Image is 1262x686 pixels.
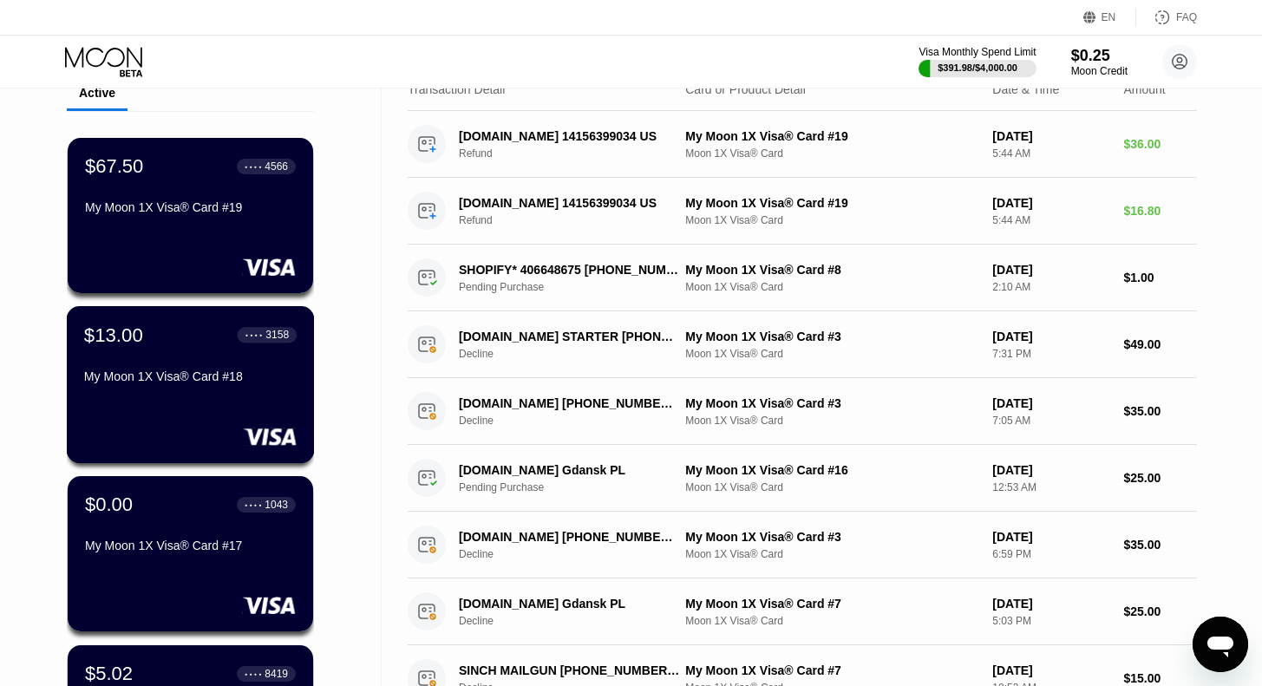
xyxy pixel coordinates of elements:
[459,548,696,560] div: Decline
[459,330,680,343] div: [DOMAIN_NAME] STARTER [PHONE_NUMBER] US
[992,196,1109,210] div: [DATE]
[992,348,1109,360] div: 7:31 PM
[919,46,1036,77] div: Visa Monthly Spend Limit$391.98/$4,000.00
[68,476,313,631] div: $0.00● ● ● ●1043My Moon 1X Visa® Card #17
[459,530,680,544] div: [DOMAIN_NAME] [PHONE_NUMBER] US
[992,214,1109,226] div: 5:44 AM
[459,147,696,160] div: Refund
[685,129,978,143] div: My Moon 1X Visa® Card #19
[408,245,1197,311] div: SHOPIFY* 406648675 [PHONE_NUMBER] USPending PurchaseMy Moon 1X Visa® Card #8Moon 1X Visa® Card[DA...
[265,329,289,341] div: 3158
[85,539,296,552] div: My Moon 1X Visa® Card #17
[408,445,1197,512] div: [DOMAIN_NAME] Gdansk PLPending PurchaseMy Moon 1X Visa® Card #16Moon 1X Visa® Card[DATE]12:53 AM$...
[68,307,313,462] div: $13.00● ● ● ●3158My Moon 1X Visa® Card #18
[992,663,1109,677] div: [DATE]
[245,502,262,507] div: ● ● ● ●
[408,311,1197,378] div: [DOMAIN_NAME] STARTER [PHONE_NUMBER] USDeclineMy Moon 1X Visa® Card #3Moon 1X Visa® Card[DATE]7:3...
[1071,47,1128,77] div: $0.25Moon Credit
[685,214,978,226] div: Moon 1X Visa® Card
[408,178,1197,245] div: [DOMAIN_NAME] 14156399034 USRefundMy Moon 1X Visa® Card #19Moon 1X Visa® Card[DATE]5:44 AM$16.80
[265,668,288,680] div: 8419
[459,481,696,493] div: Pending Purchase
[1124,538,1198,552] div: $35.00
[685,196,978,210] div: My Moon 1X Visa® Card #19
[685,330,978,343] div: My Moon 1X Visa® Card #3
[1124,671,1198,685] div: $15.00
[1102,11,1116,23] div: EN
[992,263,1109,277] div: [DATE]
[85,155,143,178] div: $67.50
[919,46,1036,58] div: Visa Monthly Spend Limit
[459,463,680,477] div: [DOMAIN_NAME] Gdansk PL
[84,369,297,383] div: My Moon 1X Visa® Card #18
[685,281,978,293] div: Moon 1X Visa® Card
[685,147,978,160] div: Moon 1X Visa® Card
[459,396,680,410] div: [DOMAIN_NAME] [PHONE_NUMBER] US
[1124,404,1198,418] div: $35.00
[685,481,978,493] div: Moon 1X Visa® Card
[992,463,1109,477] div: [DATE]
[992,396,1109,410] div: [DATE]
[685,463,978,477] div: My Moon 1X Visa® Card #16
[265,160,288,173] div: 4566
[992,548,1109,560] div: 6:59 PM
[79,86,115,100] div: Active
[408,82,505,96] div: Transaction Detail
[459,597,680,611] div: [DOMAIN_NAME] Gdansk PL
[685,82,806,96] div: Card or Product Detail
[992,481,1109,493] div: 12:53 AM
[459,196,680,210] div: [DOMAIN_NAME] 14156399034 US
[459,663,680,677] div: SINCH MAILGUN [PHONE_NUMBER] US
[1193,617,1248,672] iframe: Button to launch messaging window
[1071,65,1128,77] div: Moon Credit
[1136,9,1197,26] div: FAQ
[1071,47,1128,65] div: $0.25
[992,530,1109,544] div: [DATE]
[85,200,296,214] div: My Moon 1X Visa® Card #19
[408,378,1197,445] div: [DOMAIN_NAME] [PHONE_NUMBER] USDeclineMy Moon 1X Visa® Card #3Moon 1X Visa® Card[DATE]7:05 AM$35.00
[685,615,978,627] div: Moon 1X Visa® Card
[685,548,978,560] div: Moon 1X Visa® Card
[1083,9,1136,26] div: EN
[265,499,288,511] div: 1043
[245,332,263,337] div: ● ● ● ●
[1124,471,1198,485] div: $25.00
[245,164,262,169] div: ● ● ● ●
[992,597,1109,611] div: [DATE]
[459,615,696,627] div: Decline
[685,348,978,360] div: Moon 1X Visa® Card
[685,396,978,410] div: My Moon 1X Visa® Card #3
[1124,604,1198,618] div: $25.00
[408,512,1197,578] div: [DOMAIN_NAME] [PHONE_NUMBER] USDeclineMy Moon 1X Visa® Card #3Moon 1X Visa® Card[DATE]6:59 PM$35.00
[992,129,1109,143] div: [DATE]
[685,263,978,277] div: My Moon 1X Visa® Card #8
[685,597,978,611] div: My Moon 1X Visa® Card #7
[1124,337,1198,351] div: $49.00
[68,138,313,293] div: $67.50● ● ● ●4566My Moon 1X Visa® Card #19
[459,348,696,360] div: Decline
[1124,271,1198,284] div: $1.00
[938,62,1017,73] div: $391.98 / $4,000.00
[992,615,1109,627] div: 5:03 PM
[685,415,978,427] div: Moon 1X Visa® Card
[992,82,1059,96] div: Date & Time
[992,281,1109,293] div: 2:10 AM
[459,129,680,143] div: [DOMAIN_NAME] 14156399034 US
[459,214,696,226] div: Refund
[1124,82,1166,96] div: Amount
[1176,11,1197,23] div: FAQ
[85,663,133,685] div: $5.02
[992,147,1109,160] div: 5:44 AM
[992,330,1109,343] div: [DATE]
[245,671,262,676] div: ● ● ● ●
[85,493,133,516] div: $0.00
[84,323,143,346] div: $13.00
[408,111,1197,178] div: [DOMAIN_NAME] 14156399034 USRefundMy Moon 1X Visa® Card #19Moon 1X Visa® Card[DATE]5:44 AM$36.00
[1124,137,1198,151] div: $36.00
[992,415,1109,427] div: 7:05 AM
[685,530,978,544] div: My Moon 1X Visa® Card #3
[459,263,680,277] div: SHOPIFY* 406648675 [PHONE_NUMBER] US
[408,578,1197,645] div: [DOMAIN_NAME] Gdansk PLDeclineMy Moon 1X Visa® Card #7Moon 1X Visa® Card[DATE]5:03 PM$25.00
[459,281,696,293] div: Pending Purchase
